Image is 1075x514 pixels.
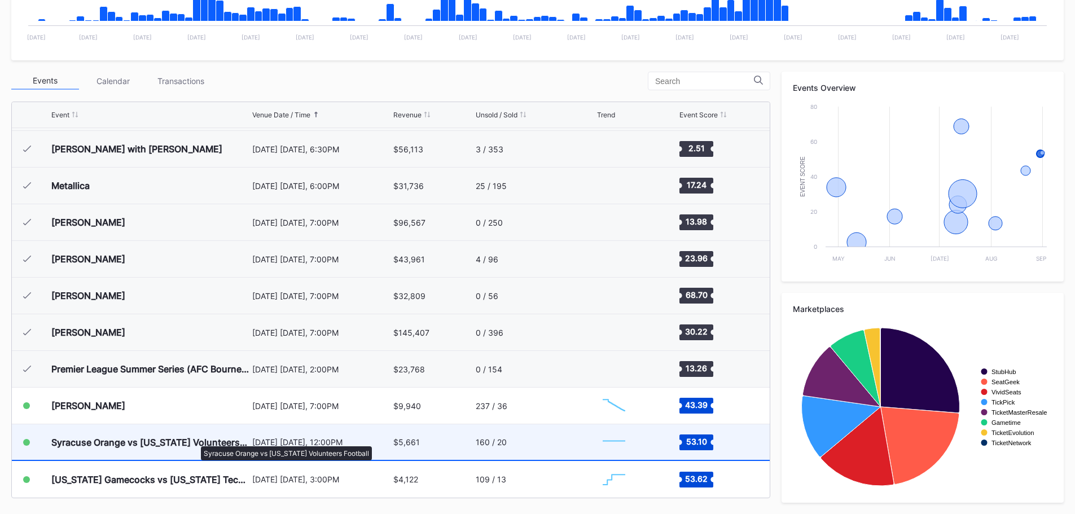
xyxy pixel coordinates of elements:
svg: Chart title [597,282,631,310]
text: [DATE] [1001,34,1019,41]
div: $31,736 [393,181,424,191]
div: Venue Date / Time [252,111,310,119]
text: [DATE] [892,34,911,41]
text: [DATE] [27,34,46,41]
text: [DATE] [187,34,206,41]
div: Metallica [51,180,90,191]
div: [DATE] [DATE], 7:00PM [252,254,391,264]
div: $145,407 [393,328,429,337]
svg: Chart title [597,135,631,163]
div: [PERSON_NAME] with [PERSON_NAME] [51,143,222,155]
svg: Chart title [597,318,631,346]
div: $9,940 [393,401,421,411]
div: Unsold / Sold [476,111,517,119]
text: [DATE] [730,34,748,41]
text: [DATE] [404,34,423,41]
text: [DATE] [931,255,949,262]
text: TicketNetwork [991,440,1032,446]
div: Event Score [679,111,718,119]
div: $23,768 [393,364,425,374]
svg: Chart title [597,428,631,456]
div: 4 / 96 [476,254,498,264]
text: [DATE] [784,34,802,41]
div: [PERSON_NAME] [51,290,125,301]
text: Event Score [800,156,806,197]
text: 80 [810,103,817,110]
div: [DATE] [DATE], 6:30PM [252,144,391,154]
div: [PERSON_NAME] [51,253,125,265]
div: Calendar [79,72,147,90]
div: Revenue [393,111,422,119]
svg: Chart title [597,465,631,494]
svg: Chart title [597,392,631,420]
text: 0 [814,243,817,250]
div: $4,122 [393,475,418,484]
text: Gametime [991,419,1021,426]
text: Aug [985,255,997,262]
text: [DATE] [459,34,477,41]
div: [DATE] [DATE], 7:00PM [252,218,391,227]
div: [DATE] [DATE], 2:00PM [252,364,391,374]
text: TicketMasterResale [991,409,1047,416]
text: SeatGeek [991,379,1020,385]
div: 25 / 195 [476,181,507,191]
text: 13.26 [686,363,707,373]
div: [PERSON_NAME] [51,327,125,338]
div: [DATE] [DATE], 7:00PM [252,401,391,411]
div: 109 / 13 [476,475,506,484]
text: May [832,255,845,262]
div: [DATE] [DATE], 12:00PM [252,437,391,447]
div: Syracuse Orange vs [US_STATE] Volunteers Football [51,437,249,448]
div: 237 / 36 [476,401,507,411]
div: 160 / 20 [476,437,507,447]
div: Events Overview [793,83,1052,93]
div: [PERSON_NAME] [51,217,125,228]
text: [DATE] [79,34,98,41]
text: 13.98 [686,217,707,226]
div: 0 / 56 [476,291,498,301]
text: [DATE] [946,34,965,41]
input: Search [655,77,754,86]
text: StubHub [991,368,1016,375]
svg: Chart title [793,322,1052,491]
text: Jun [884,255,896,262]
text: 30.22 [685,327,708,336]
text: [DATE] [838,34,857,41]
div: $43,961 [393,254,425,264]
text: 68.70 [685,290,707,300]
text: [DATE] [567,34,586,41]
div: 0 / 396 [476,328,503,337]
div: 0 / 250 [476,218,503,227]
div: $32,809 [393,291,425,301]
svg: Chart title [597,208,631,236]
div: [DATE] [DATE], 7:00PM [252,291,391,301]
svg: Chart title [597,172,631,200]
div: Trend [597,111,615,119]
text: [DATE] [621,34,640,41]
div: Events [11,72,79,90]
div: Premier League Summer Series (AFC Bournemouth vs West Ham United, Manchester United vs Everton) [51,363,249,375]
div: 3 / 353 [476,144,503,154]
text: 17.24 [686,180,706,190]
div: 0 / 154 [476,364,502,374]
text: [DATE] [242,34,260,41]
svg: Chart title [793,101,1052,270]
text: 20 [810,208,817,215]
text: 23.96 [685,253,708,263]
div: Event [51,111,69,119]
div: $56,113 [393,144,423,154]
text: 2.51 [688,143,704,153]
div: [DATE] [DATE], 7:00PM [252,328,391,337]
text: [DATE] [296,34,314,41]
text: 40 [810,173,817,180]
text: [DATE] [675,34,694,41]
text: [DATE] [513,34,532,41]
text: Sep [1036,255,1046,262]
text: 60 [810,138,817,145]
div: [US_STATE] Gamecocks vs [US_STATE] Tech Hokies Football [51,474,249,485]
div: $5,661 [393,437,420,447]
svg: Chart title [597,245,631,273]
text: TickPick [991,399,1015,406]
text: TicketEvolution [991,429,1034,436]
text: 53.10 [686,436,707,446]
